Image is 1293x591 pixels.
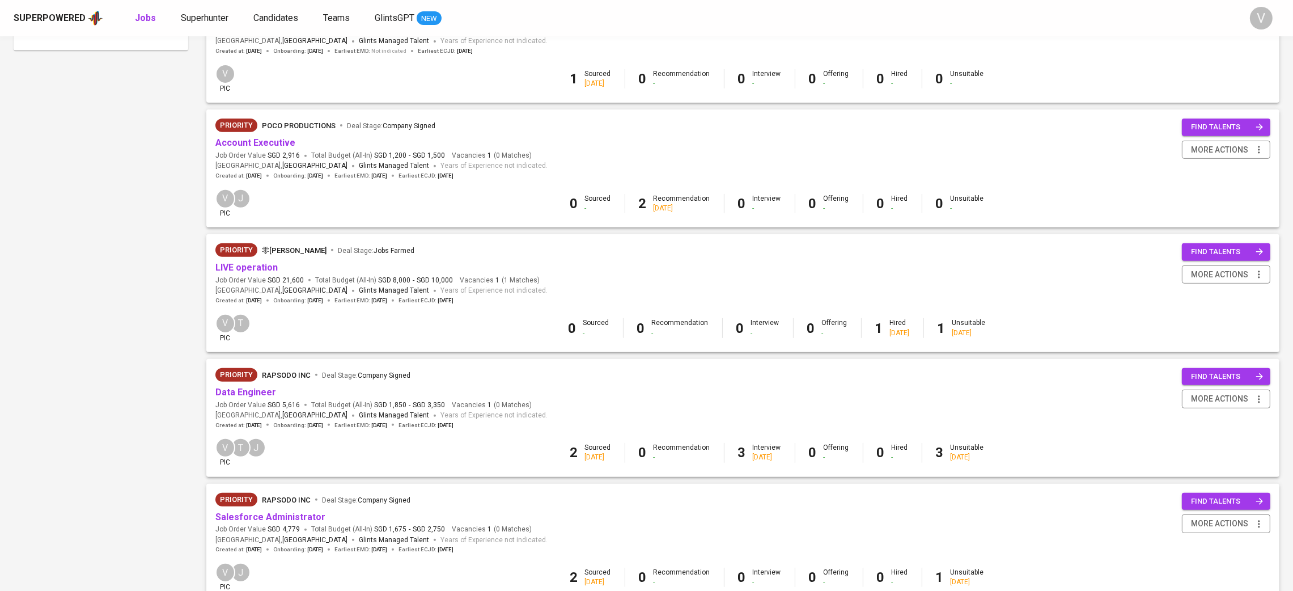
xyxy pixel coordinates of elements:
div: New Job received from Demand Team [215,493,257,506]
b: 0 [738,71,746,87]
span: Earliest EMD : [334,297,387,305]
span: SGD 1,200 [374,151,406,161]
span: SGD 21,600 [268,276,304,285]
div: [DATE] [952,328,986,338]
span: Glints Managed Talent [359,411,429,419]
b: 2 [639,196,647,212]
span: Created at : [215,47,262,55]
div: Interview [751,318,779,337]
span: SGD 10,000 [417,276,453,285]
span: Earliest ECJD : [399,172,453,180]
span: Earliest EMD : [334,421,387,429]
span: [DATE] [371,546,387,554]
span: Poco Productions [262,121,336,130]
span: SGD 1,675 [374,525,406,534]
span: more actions [1191,392,1248,406]
div: Unsuitable [951,443,984,462]
div: Unsuitable [951,69,984,88]
span: [GEOGRAPHIC_DATA] [282,285,347,297]
span: 1 [494,276,499,285]
div: V [1250,7,1273,29]
span: [DATE] [307,172,323,180]
span: find talents [1191,370,1264,383]
span: Glints Managed Talent [359,286,429,294]
b: 0 [639,569,647,585]
span: [DATE] [307,47,323,55]
span: Onboarding : [273,546,323,554]
span: find talents [1191,246,1264,259]
a: Superpoweredapp logo [14,10,103,27]
div: - [753,577,781,587]
b: 0 [569,320,576,336]
span: find talents [1191,121,1264,134]
div: Sourced [585,69,611,88]
span: [DATE] [457,47,473,55]
div: - [892,577,908,587]
span: Job Order Value [215,525,300,534]
span: Total Budget (All-In) [311,400,445,410]
span: - [409,151,410,161]
span: [GEOGRAPHIC_DATA] , [215,410,347,421]
div: - [892,79,908,88]
a: Jobs [135,11,158,26]
div: [DATE] [585,577,611,587]
span: find talents [1191,495,1264,508]
div: [DATE] [585,79,611,88]
div: V [215,563,235,582]
span: Total Budget (All-In) [311,151,445,161]
button: find talents [1182,368,1270,386]
img: app logo [88,10,103,27]
div: V [215,314,235,334]
div: - [654,453,710,462]
span: more actions [1191,517,1248,531]
div: Hired [892,194,908,213]
a: GlintsGPT NEW [375,11,442,26]
div: - [654,79,710,88]
div: - [753,204,781,213]
span: - [409,400,410,410]
span: SGD 4,779 [268,525,300,534]
b: 0 [877,569,885,585]
span: [DATE] [307,297,323,305]
span: Jobs Farmed [374,247,414,255]
span: 1 [486,400,491,410]
span: Priority [215,494,257,505]
span: Job Order Value [215,400,300,410]
span: Priority [215,369,257,381]
div: Interview [753,443,781,462]
a: Teams [323,11,352,26]
span: SGD 2,916 [268,151,300,161]
span: more actions [1191,143,1248,157]
span: [DATE] [307,421,323,429]
span: SGD 3,350 [413,400,445,410]
span: Teams [323,12,350,23]
div: - [585,204,611,213]
button: find talents [1182,243,1270,261]
button: more actions [1182,514,1270,533]
div: pic [215,438,235,467]
div: New Job received from Demand Team [215,243,257,257]
span: Earliest EMD : [334,546,387,554]
span: Rapsodo Inc [262,496,311,504]
span: Onboarding : [273,172,323,180]
div: T [231,314,251,334]
div: Recommendation [654,568,710,587]
span: Deal Stage : [322,372,410,379]
div: - [951,204,984,213]
div: V [215,189,235,209]
b: 0 [738,569,746,585]
span: [DATE] [438,546,453,554]
div: Sourced [585,443,611,462]
div: Offering [822,318,847,337]
b: 0 [637,320,645,336]
a: Candidates [253,11,300,26]
div: Unsuitable [951,568,984,587]
div: Interview [753,69,781,88]
span: Company Signed [383,122,435,130]
span: Years of Experience not indicated. [440,36,548,47]
span: Company Signed [358,496,410,504]
b: 0 [877,196,885,212]
b: 0 [809,445,817,461]
span: [DATE] [246,297,262,305]
b: 0 [736,320,744,336]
